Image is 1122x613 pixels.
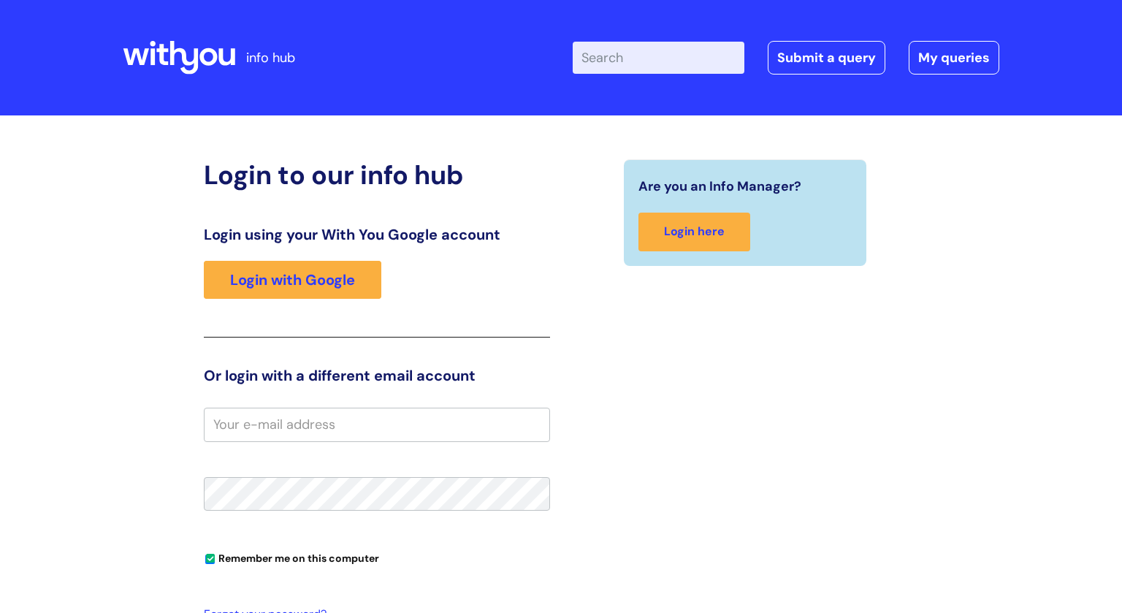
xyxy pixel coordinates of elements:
[638,213,750,251] a: Login here
[204,159,550,191] h2: Login to our info hub
[573,42,744,74] input: Search
[638,175,801,198] span: Are you an Info Manager?
[205,555,215,564] input: Remember me on this computer
[204,367,550,384] h3: Or login with a different email account
[204,261,381,299] a: Login with Google
[204,546,550,569] div: You can uncheck this option if you're logging in from a shared device
[768,41,885,75] a: Submit a query
[246,46,295,69] p: info hub
[204,549,379,565] label: Remember me on this computer
[204,226,550,243] h3: Login using your With You Google account
[204,408,550,441] input: Your e-mail address
[909,41,999,75] a: My queries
